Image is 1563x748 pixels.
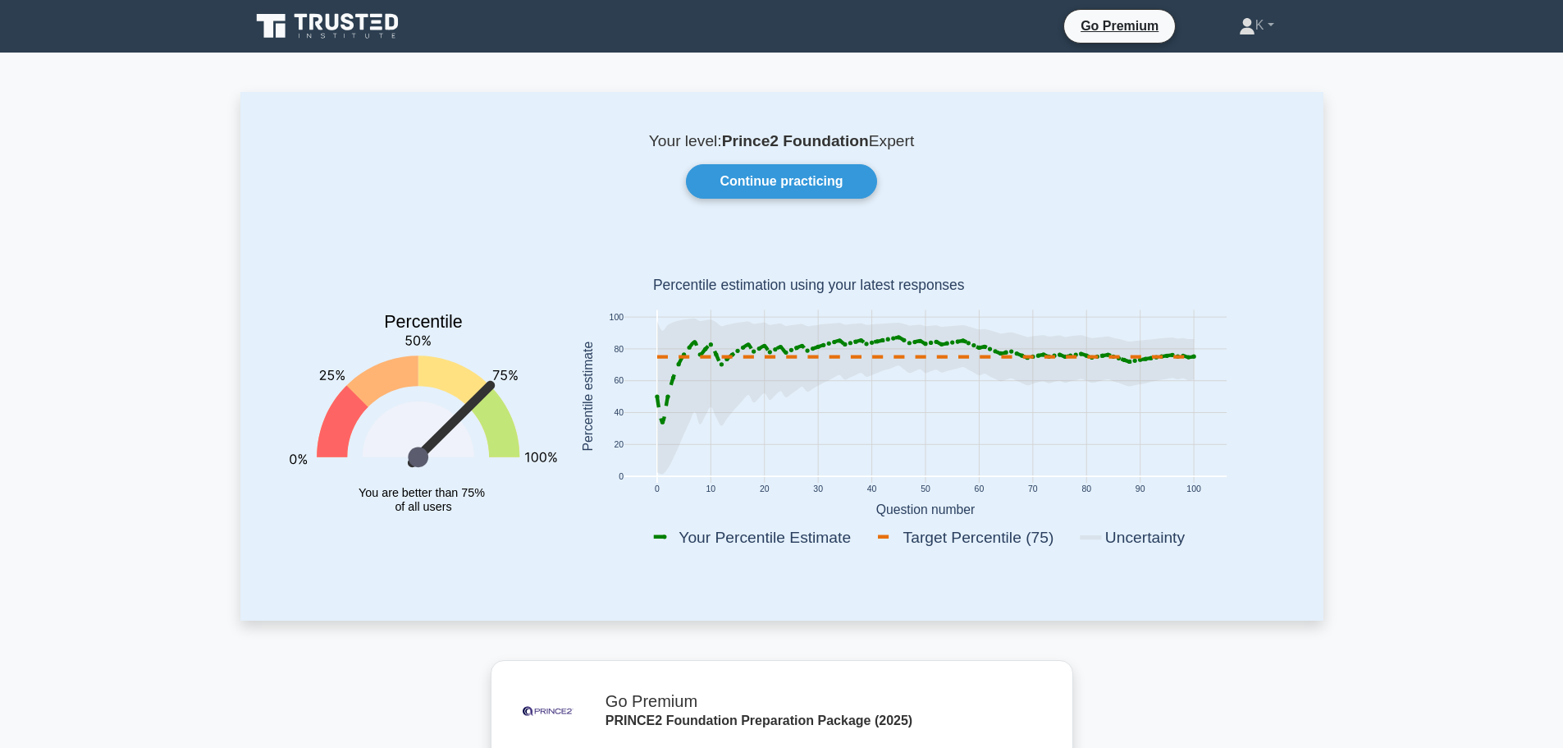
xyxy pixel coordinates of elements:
[614,345,624,354] text: 80
[614,409,624,418] text: 40
[1200,9,1314,42] a: K
[722,132,869,149] b: Prince2 Foundation
[866,485,876,494] text: 40
[1028,485,1038,494] text: 70
[609,313,624,322] text: 100
[614,440,624,449] text: 20
[652,278,964,294] text: Percentile estimation using your latest responses
[280,131,1284,151] p: Your level: Expert
[1186,485,1201,494] text: 100
[580,342,594,452] text: Percentile estimate
[1135,485,1145,494] text: 90
[813,485,823,494] text: 30
[614,377,624,386] text: 60
[921,485,930,494] text: 50
[706,485,715,494] text: 10
[1081,485,1091,494] text: 80
[1071,16,1168,36] a: Go Premium
[384,313,463,333] text: Percentile
[686,164,876,199] a: Continue practicing
[359,486,485,499] tspan: You are better than 75%
[759,485,769,494] text: 20
[974,485,984,494] text: 60
[619,472,624,481] text: 0
[395,500,451,513] tspan: of all users
[875,502,975,516] text: Question number
[654,485,659,494] text: 0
